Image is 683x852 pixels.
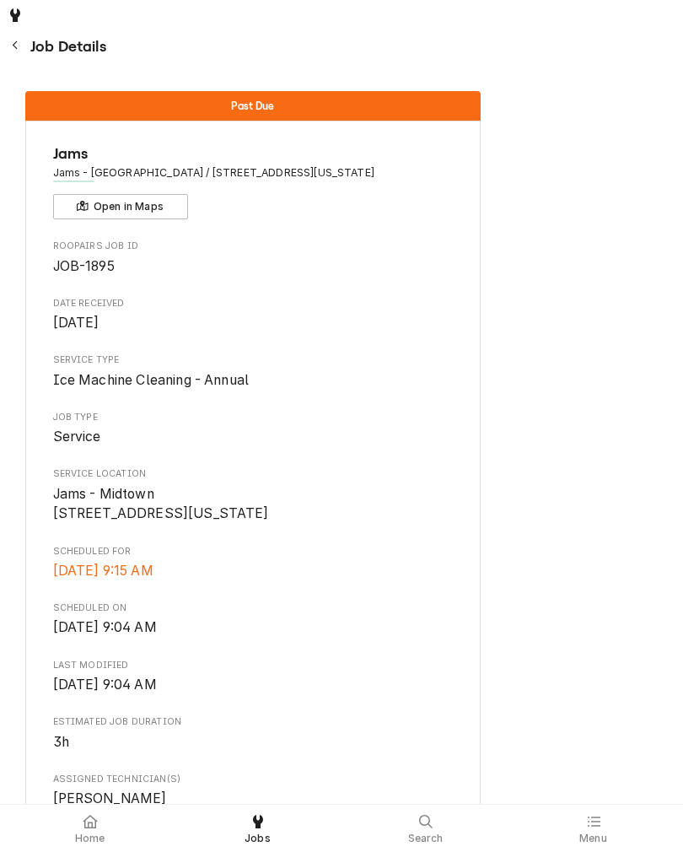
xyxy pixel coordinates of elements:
[53,427,454,447] span: Job Type
[53,601,454,615] span: Scheduled On
[53,258,115,274] span: JOB-1895
[53,545,454,581] div: Scheduled For
[53,675,454,695] span: Last Modified
[245,832,271,845] span: Jobs
[53,194,188,219] button: Open in Maps
[53,313,454,333] span: Date Received
[53,297,454,310] span: Date Received
[53,619,157,635] span: [DATE] 9:04 AM
[53,734,69,750] span: 3h
[7,808,173,849] a: Home
[53,790,167,806] span: [PERSON_NAME]
[408,832,444,845] span: Search
[53,411,454,424] span: Job Type
[30,38,106,55] span: Job Details
[53,297,454,333] div: Date Received
[53,545,454,558] span: Scheduled For
[53,370,454,391] span: Service Type
[53,240,454,276] div: Roopairs Job ID
[231,100,274,111] span: Past Due
[53,561,454,581] span: Scheduled For
[53,715,454,752] div: Estimated Job Duration
[53,143,454,165] span: Name
[53,563,153,579] span: [DATE] 9:15 AM
[53,165,454,181] span: Address
[53,256,454,277] span: Roopairs Job ID
[53,601,454,638] div: Scheduled On
[53,353,454,367] span: Service Type
[25,91,481,121] div: Status
[75,832,105,845] span: Home
[53,411,454,447] div: Job Type
[510,808,676,849] a: Menu
[53,773,454,809] div: Assigned Technician(s)
[53,732,454,752] span: Estimated Job Duration
[53,143,454,219] div: Client Information
[53,715,454,729] span: Estimated Job Duration
[53,467,454,524] div: Service Location
[175,808,341,849] a: Jobs
[53,240,454,253] span: Roopairs Job ID
[53,315,99,331] span: [DATE]
[342,808,508,849] a: Search
[53,484,454,524] span: Service Location
[53,353,454,390] div: Service Type
[53,773,454,786] span: Assigned Technician(s)
[579,832,607,845] span: Menu
[53,789,454,809] span: Assigned Technician(s)
[53,486,269,522] span: Jams - Midtown [STREET_ADDRESS][US_STATE]
[53,372,250,388] span: Ice Machine Cleaning - Annual
[53,659,454,672] span: Last Modified
[53,467,454,481] span: Service Location
[53,659,454,695] div: Last Modified
[53,617,454,638] span: Scheduled On
[53,677,157,693] span: [DATE] 9:04 AM
[53,429,101,445] span: Service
